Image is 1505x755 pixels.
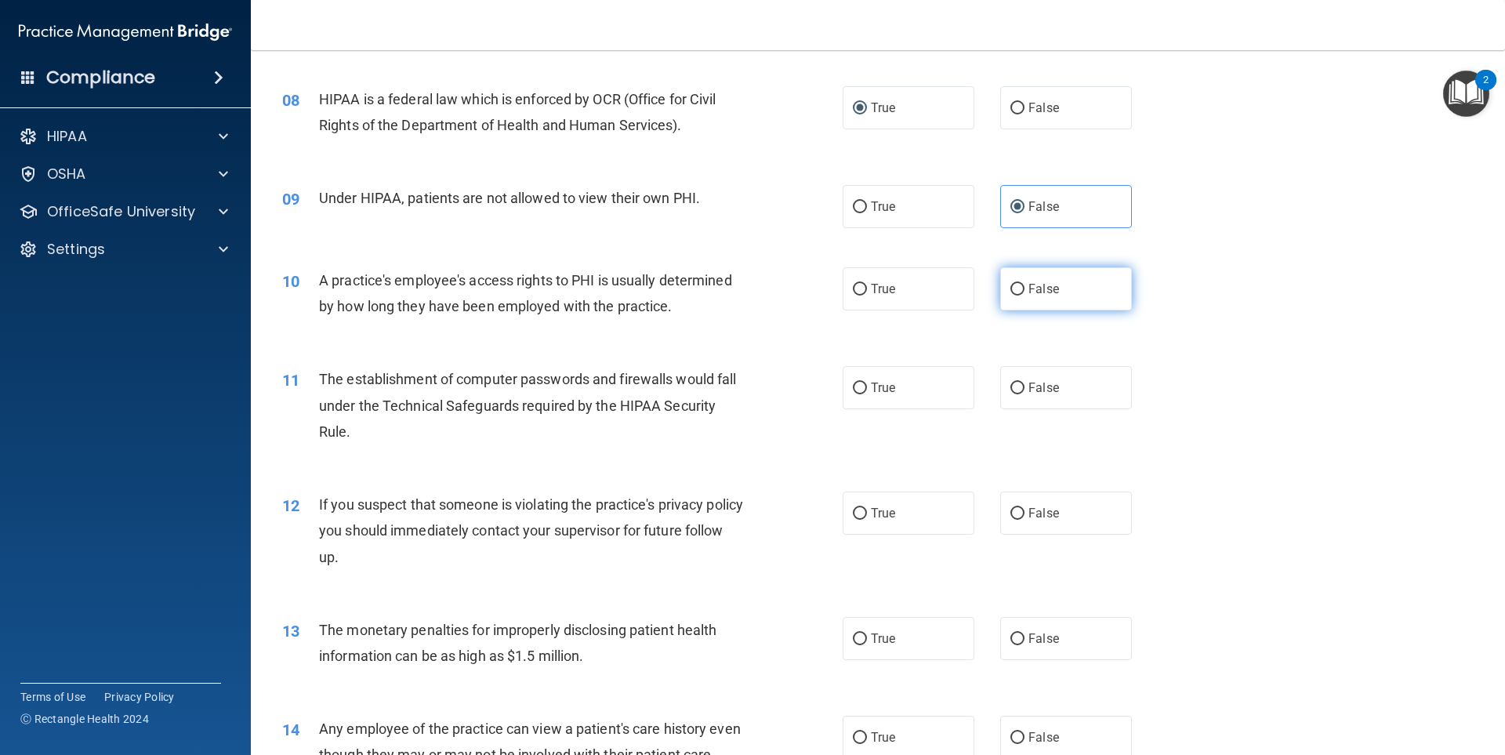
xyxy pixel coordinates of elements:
input: False [1010,201,1024,213]
input: True [853,633,867,645]
span: 14 [282,721,299,739]
span: False [1028,281,1059,296]
span: False [1028,199,1059,214]
span: True [871,730,895,745]
span: 13 [282,622,299,641]
span: 11 [282,371,299,390]
input: False [1010,633,1024,645]
input: True [853,732,867,744]
span: 10 [282,272,299,291]
span: True [871,281,895,296]
input: True [853,103,867,114]
input: True [853,284,867,296]
a: Terms of Use [20,689,85,705]
p: OSHA [47,165,86,183]
div: 2 [1483,80,1489,100]
span: True [871,100,895,115]
span: 12 [282,496,299,515]
span: False [1028,100,1059,115]
a: Settings [19,240,228,259]
span: Under HIPAA, patients are not allowed to view their own PHI. [319,190,700,206]
span: False [1028,380,1059,395]
input: False [1010,732,1024,744]
input: True [853,383,867,394]
input: False [1010,508,1024,520]
span: HIPAA is a federal law which is enforced by OCR (Office for Civil Rights of the Department of Hea... [319,91,716,133]
span: False [1028,730,1059,745]
input: False [1010,284,1024,296]
a: OfficeSafe University [19,202,228,221]
input: False [1010,103,1024,114]
a: HIPAA [19,127,228,146]
span: 09 [282,190,299,209]
span: If you suspect that someone is violating the practice's privacy policy you should immediately con... [319,496,743,564]
span: True [871,380,895,395]
span: False [1028,631,1059,646]
span: The monetary penalties for improperly disclosing patient health information can be as high as $1.... [319,622,716,664]
img: PMB logo [19,16,232,48]
span: True [871,631,895,646]
span: True [871,199,895,214]
input: True [853,201,867,213]
p: OfficeSafe University [47,202,195,221]
p: Settings [47,240,105,259]
span: 08 [282,91,299,110]
span: A practice's employee's access rights to PHI is usually determined by how long they have been emp... [319,272,732,314]
iframe: Drift Widget Chat Controller [1234,644,1486,706]
span: True [871,506,895,521]
span: The establishment of computer passwords and firewalls would fall under the Technical Safeguards r... [319,371,736,439]
input: False [1010,383,1024,394]
span: Ⓒ Rectangle Health 2024 [20,711,149,727]
span: False [1028,506,1059,521]
h4: Compliance [46,67,155,89]
button: Open Resource Center, 2 new notifications [1443,71,1489,117]
a: Privacy Policy [104,689,175,705]
a: OSHA [19,165,228,183]
p: HIPAA [47,127,87,146]
input: True [853,508,867,520]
